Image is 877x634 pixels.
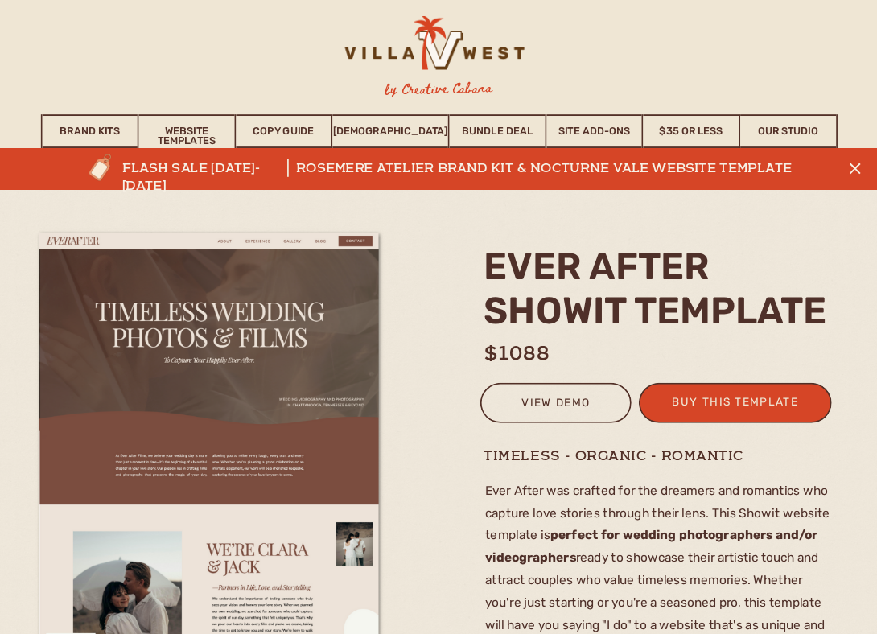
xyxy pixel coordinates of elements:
[122,161,302,179] a: flash sale [DATE]-[DATE]
[484,339,603,357] h1: $1088
[484,244,837,331] h2: ever after Showit template
[664,393,807,417] a: buy this template
[294,161,792,179] a: rosemere atelier brand kit & nocturne vale website template
[236,115,331,149] a: Copy Guide
[644,115,739,149] a: $35 or Less
[42,115,138,149] a: Brand Kits
[373,79,505,101] h3: by Creative Cabana
[490,393,622,418] a: view demo
[333,115,449,149] a: [DEMOGRAPHIC_DATA]
[740,115,836,149] a: Our Studio
[546,115,642,149] a: Site Add-Ons
[484,447,831,465] h1: timeless - organic - romantic
[450,115,546,149] a: Bundle Deal
[139,115,235,158] a: Website Templates
[485,528,817,565] b: perfect for wedding photographers and/or videographers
